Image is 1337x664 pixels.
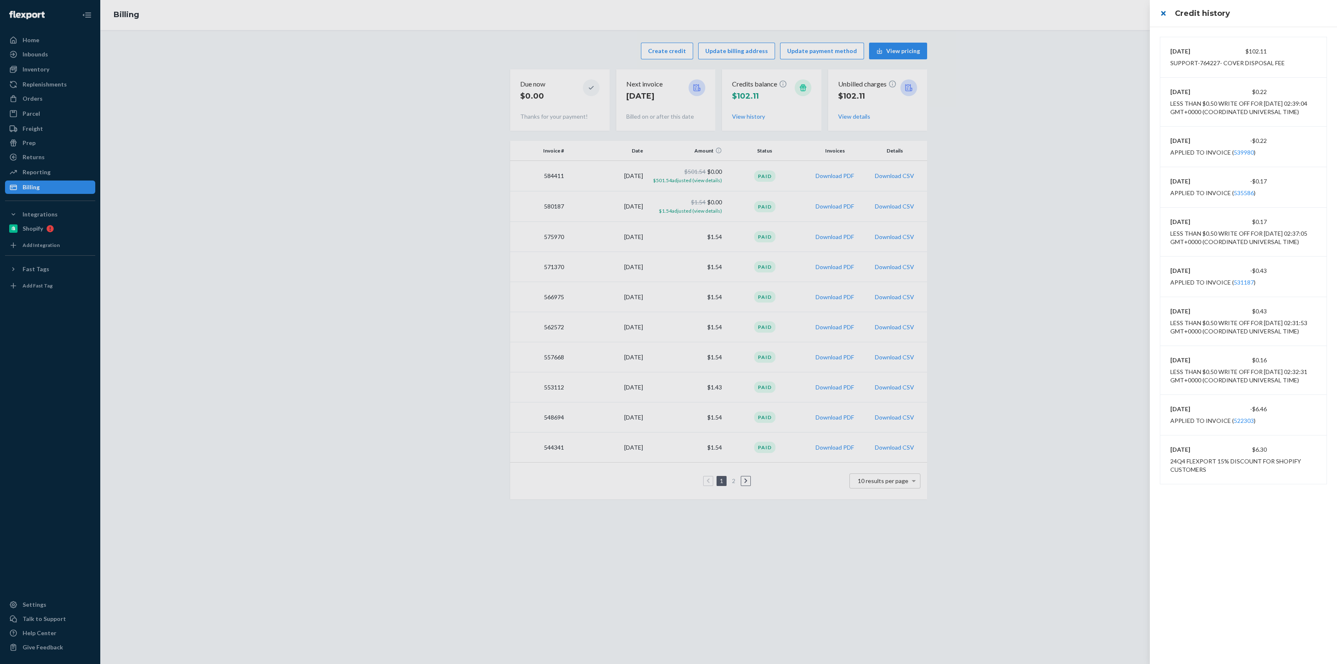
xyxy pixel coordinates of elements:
[1219,137,1267,145] div: -$0.22
[1234,189,1254,197] button: 535586
[1170,148,1256,157] div: Applied to invoice ( )
[1170,319,1317,336] div: less than $0.50 write off for [DATE] 02:31:53 GMT+0000 (Coordinated Universal Time)
[1170,368,1317,384] div: less than $0.50 write off for [DATE] 02:32:31 GMT+0000 (Coordinated Universal Time)
[1219,267,1267,275] div: -$0.43
[1170,88,1219,96] p: [DATE]
[1234,278,1254,287] button: 531187
[1170,177,1219,186] p: [DATE]
[1219,307,1267,315] div: $0.43
[1170,59,1285,67] div: Support-764227- Cover disposal fee
[1170,189,1256,197] div: Applied to invoice ( )
[1175,8,1327,19] h3: Credit history
[1170,267,1219,275] p: [DATE]
[1170,457,1317,474] div: 24Q4 Flexport 15% discount for Shopify customers
[1219,445,1267,454] div: $6.30
[1234,417,1254,425] button: 522303
[1234,148,1254,157] button: 539980
[1155,5,1172,22] button: close
[1219,177,1267,186] div: -$0.17
[1170,356,1219,364] p: [DATE]
[1170,307,1219,315] p: [DATE]
[18,6,36,13] span: Chat
[1219,47,1267,56] div: $102.11
[1170,405,1219,413] p: [DATE]
[1170,278,1256,287] div: Applied to invoice ( )
[1170,137,1219,145] p: [DATE]
[1219,405,1267,413] div: -$6.46
[1219,88,1267,96] div: $0.22
[1170,417,1256,425] div: Applied to invoice ( )
[1170,218,1219,226] p: [DATE]
[1219,356,1267,364] div: $0.16
[1170,445,1219,454] p: [DATE]
[1170,229,1317,246] div: less than $0.50 write off for [DATE] 02:37:05 GMT+0000 (Coordinated Universal Time)
[1170,47,1219,56] p: [DATE]
[1170,99,1317,116] div: less than $0.50 write off for [DATE] 02:39:04 GMT+0000 (Coordinated Universal Time)
[1219,218,1267,226] div: $0.17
